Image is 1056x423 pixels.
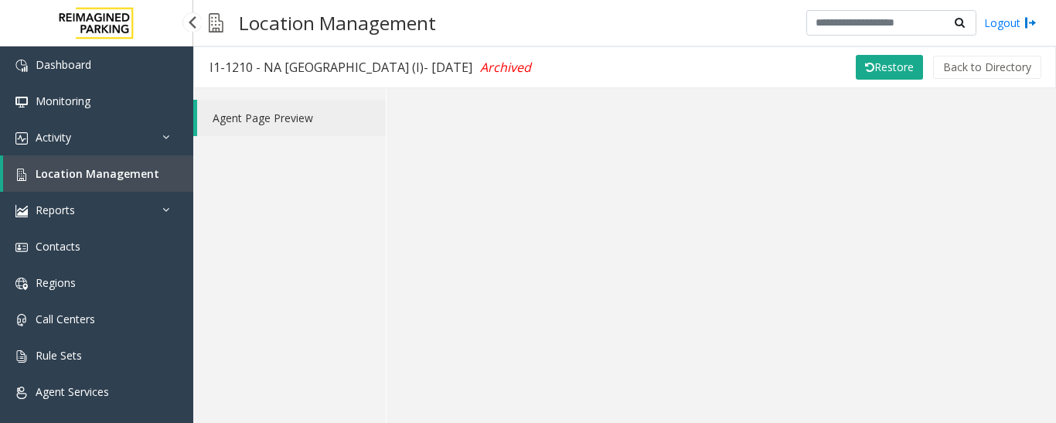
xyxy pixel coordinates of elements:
img: 'icon' [15,241,28,254]
img: 'icon' [15,278,28,290]
h3: Location Management [231,4,444,42]
img: 'icon' [15,132,28,145]
img: 'icon' [15,60,28,72]
div: I1-1210 - NA [GEOGRAPHIC_DATA] (I)- [DATE] [209,57,531,77]
img: 'icon' [15,96,28,108]
span: Contacts [36,239,80,254]
img: 'icon' [15,350,28,363]
span: Regions [36,275,76,290]
img: pageIcon [209,4,223,42]
img: logout [1024,15,1037,31]
a: Logout [984,15,1037,31]
span: Dashboard [36,57,91,72]
img: 'icon' [15,169,28,181]
button: Restore [856,55,923,80]
span: Activity [36,130,71,145]
button: Back to Directory [933,56,1041,79]
img: 'icon' [15,314,28,326]
img: 'icon' [15,387,28,399]
span: Reports [36,203,75,217]
a: Location Management [3,155,193,192]
span: Call Centers [36,312,95,326]
span: Rule Sets [36,348,82,363]
a: Agent Page Preview [197,100,386,136]
span: Monitoring [36,94,90,108]
span: Archived [480,59,531,76]
img: 'icon' [15,205,28,217]
span: Agent Services [36,384,109,399]
span: Location Management [36,166,159,181]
